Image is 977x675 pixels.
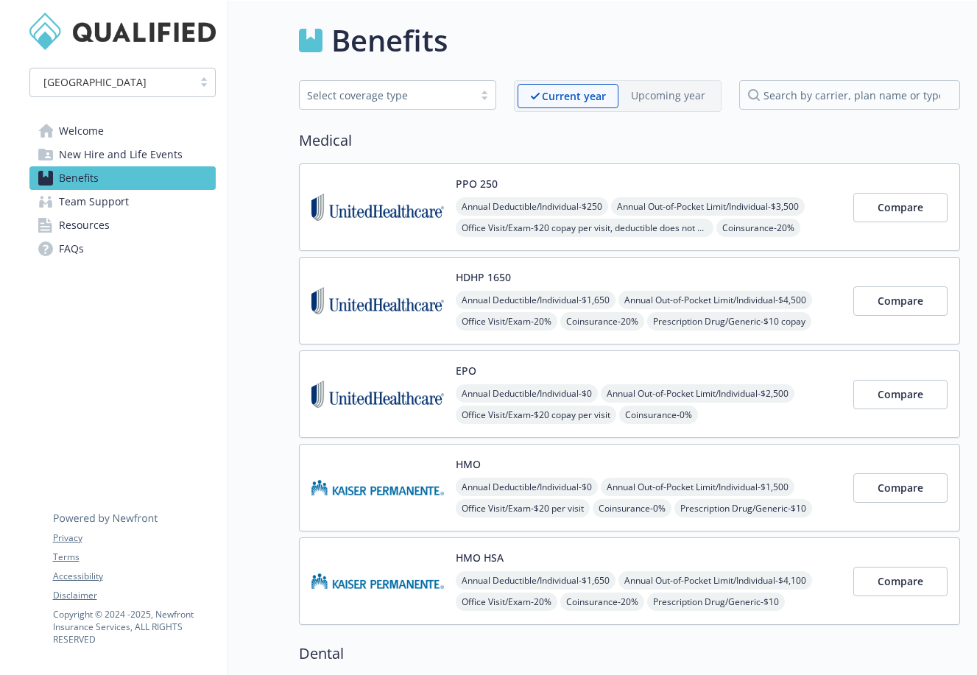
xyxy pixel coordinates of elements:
[593,499,671,517] span: Coinsurance - 0%
[542,88,606,104] p: Current year
[29,143,216,166] a: New Hire and Life Events
[878,200,923,214] span: Compare
[456,406,616,424] span: Office Visit/Exam - $20 copay per visit
[59,237,84,261] span: FAQs
[59,166,99,190] span: Benefits
[716,219,800,237] span: Coinsurance - 20%
[29,190,216,213] a: Team Support
[43,74,147,90] span: [GEOGRAPHIC_DATA]
[601,478,794,496] span: Annual Out-of-Pocket Limit/Individual - $1,500
[299,643,960,665] h2: Dental
[853,473,948,503] button: Compare
[299,130,960,152] h2: Medical
[59,190,129,213] span: Team Support
[878,481,923,495] span: Compare
[456,384,598,403] span: Annual Deductible/Individual - $0
[29,237,216,261] a: FAQs
[456,269,511,285] button: HDHP 1650
[311,176,444,238] img: United Healthcare Insurance Company carrier logo
[311,456,444,519] img: Kaiser Permanente Insurance Company carrier logo
[59,213,110,237] span: Resources
[59,143,183,166] span: New Hire and Life Events
[853,380,948,409] button: Compare
[456,363,476,378] button: EPO
[647,593,785,611] span: Prescription Drug/Generic - $10
[853,193,948,222] button: Compare
[29,213,216,237] a: Resources
[59,119,104,143] span: Welcome
[456,571,616,590] span: Annual Deductible/Individual - $1,650
[674,499,812,517] span: Prescription Drug/Generic - $10
[311,363,444,425] img: United Healthcare Insurance Company carrier logo
[878,294,923,308] span: Compare
[560,312,644,331] span: Coinsurance - 20%
[29,166,216,190] a: Benefits
[631,88,705,103] p: Upcoming year
[878,387,923,401] span: Compare
[29,119,216,143] a: Welcome
[618,291,812,309] span: Annual Out-of-Pocket Limit/Individual - $4,500
[53,589,215,602] a: Disclaimer
[456,176,498,191] button: PPO 250
[647,312,811,331] span: Prescription Drug/Generic - $10 copay
[618,84,718,108] span: Upcoming year
[456,478,598,496] span: Annual Deductible/Individual - $0
[456,312,557,331] span: Office Visit/Exam - 20%
[601,384,794,403] span: Annual Out-of-Pocket Limit/Individual - $2,500
[456,550,504,565] button: HMO HSA
[456,219,713,237] span: Office Visit/Exam - $20 copay per visit, deductible does not apply
[739,80,960,110] input: search by carrier, plan name or type
[456,499,590,517] span: Office Visit/Exam - $20 per visit
[38,74,186,90] span: [GEOGRAPHIC_DATA]
[853,286,948,316] button: Compare
[456,456,481,472] button: HMO
[53,570,215,583] a: Accessibility
[853,567,948,596] button: Compare
[560,593,644,611] span: Coinsurance - 20%
[311,269,444,332] img: United Healthcare Insurance Company carrier logo
[619,406,698,424] span: Coinsurance - 0%
[618,571,812,590] span: Annual Out-of-Pocket Limit/Individual - $4,100
[307,88,466,103] div: Select coverage type
[611,197,805,216] span: Annual Out-of-Pocket Limit/Individual - $3,500
[311,550,444,612] img: Kaiser Permanente Insurance Company carrier logo
[456,593,557,611] span: Office Visit/Exam - 20%
[331,18,448,63] h1: Benefits
[878,574,923,588] span: Compare
[53,608,215,646] p: Copyright © 2024 - 2025 , Newfront Insurance Services, ALL RIGHTS RESERVED
[53,531,215,545] a: Privacy
[456,197,608,216] span: Annual Deductible/Individual - $250
[53,551,215,564] a: Terms
[456,291,616,309] span: Annual Deductible/Individual - $1,650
